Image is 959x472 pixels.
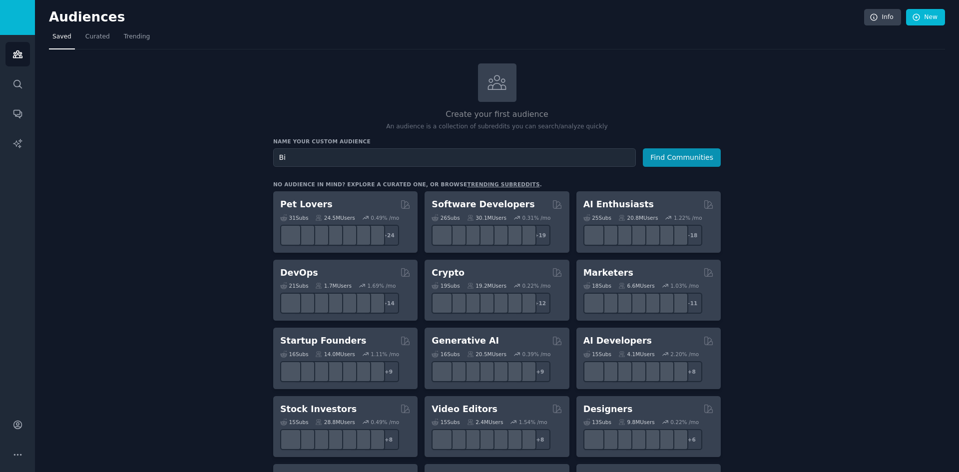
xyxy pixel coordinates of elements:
[467,419,503,426] div: 2.4M Users
[477,296,492,311] img: web3
[49,29,75,49] a: Saved
[463,432,478,448] img: premiere
[280,282,308,289] div: 21 Sub s
[467,282,506,289] div: 19.2M Users
[518,227,534,243] img: elixir
[519,419,547,426] div: 1.54 % /mo
[490,364,506,379] img: FluxAI
[681,225,702,246] div: + 18
[583,282,611,289] div: 18 Sub s
[628,364,643,379] img: MistralAI
[367,227,383,243] img: dogbreed
[280,267,318,279] h2: DevOps
[49,9,864,25] h2: Audiences
[432,267,465,279] h2: Crypto
[297,364,313,379] img: SaaS
[283,296,299,311] img: azuredevops
[670,419,699,426] div: 0.22 % /mo
[463,296,478,311] img: ethstaker
[367,364,383,379] img: growmybusiness
[325,364,341,379] img: ycombinator
[325,296,341,311] img: DevOpsLinks
[325,432,341,448] img: Trading
[297,296,313,311] img: AWS_Certified_Experts
[325,227,341,243] img: turtle
[273,181,542,188] div: No audience in mind? Explore a curated one, or browse .
[642,364,657,379] img: OpenSourceAI
[642,227,657,243] img: chatgpt_prompts_
[315,214,355,221] div: 24.5M Users
[583,198,654,211] h2: AI Enthusiasts
[353,227,369,243] img: PetAdvice
[280,419,308,426] div: 15 Sub s
[378,361,399,382] div: + 9
[522,282,551,289] div: 0.22 % /mo
[297,432,313,448] img: ValueInvesting
[600,432,615,448] img: logodesign
[586,296,601,311] img: content_marketing
[583,351,611,358] div: 15 Sub s
[477,227,492,243] img: iOSProgramming
[614,432,629,448] img: UI_Design
[315,282,352,289] div: 1.7M Users
[504,227,520,243] img: AskComputerScience
[449,364,464,379] img: dalle2
[283,227,299,243] img: herpetology
[273,108,721,121] h2: Create your first audience
[586,364,601,379] img: LangChain
[600,227,615,243] img: DeepSeek
[656,432,671,448] img: learndesign
[656,296,671,311] img: MarketingResearch
[432,351,460,358] div: 16 Sub s
[353,296,369,311] img: aws_cdk
[529,293,550,314] div: + 12
[371,214,399,221] div: 0.49 % /mo
[297,227,313,243] img: ballpython
[586,227,601,243] img: GoogleGeminiAI
[529,361,550,382] div: + 9
[280,403,357,416] h2: Stock Investors
[518,432,534,448] img: postproduction
[583,419,611,426] div: 13 Sub s
[522,214,551,221] div: 0.31 % /mo
[670,351,699,358] div: 2.20 % /mo
[681,429,702,450] div: + 6
[618,419,655,426] div: 9.8M Users
[618,282,655,289] div: 6.6M Users
[670,282,699,289] div: 1.03 % /mo
[6,9,29,26] img: GummySearch logo
[681,361,702,382] div: + 8
[618,214,658,221] div: 20.8M Users
[642,296,657,311] img: googleads
[864,9,901,26] a: Info
[643,148,721,167] button: Find Communities
[339,227,355,243] img: cockatiel
[124,32,150,41] span: Trending
[367,296,383,311] img: PlatformEngineers
[490,296,506,311] img: defiblockchain
[273,122,721,131] p: An audience is a collection of subreddits you can search/analyze quickly
[670,364,685,379] img: AIDevelopersSociety
[618,351,655,358] div: 4.1M Users
[518,296,534,311] img: defi_
[600,364,615,379] img: DeepSeek
[656,227,671,243] img: OpenAIDev
[353,432,369,448] img: swingtrading
[283,364,299,379] img: EntrepreneurRideAlong
[378,429,399,450] div: + 8
[600,296,615,311] img: bigseo
[371,419,399,426] div: 0.49 % /mo
[529,225,550,246] div: + 19
[583,267,633,279] h2: Marketers
[681,293,702,314] div: + 11
[280,214,308,221] div: 31 Sub s
[504,432,520,448] img: Youtubevideo
[583,214,611,221] div: 25 Sub s
[273,148,636,167] input: Pick a short name, like "Digital Marketers" or "Movie-Goers"
[583,335,652,347] h2: AI Developers
[583,403,633,416] h2: Designers
[614,364,629,379] img: Rag
[120,29,153,49] a: Trending
[449,227,464,243] img: csharp
[656,364,671,379] img: llmops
